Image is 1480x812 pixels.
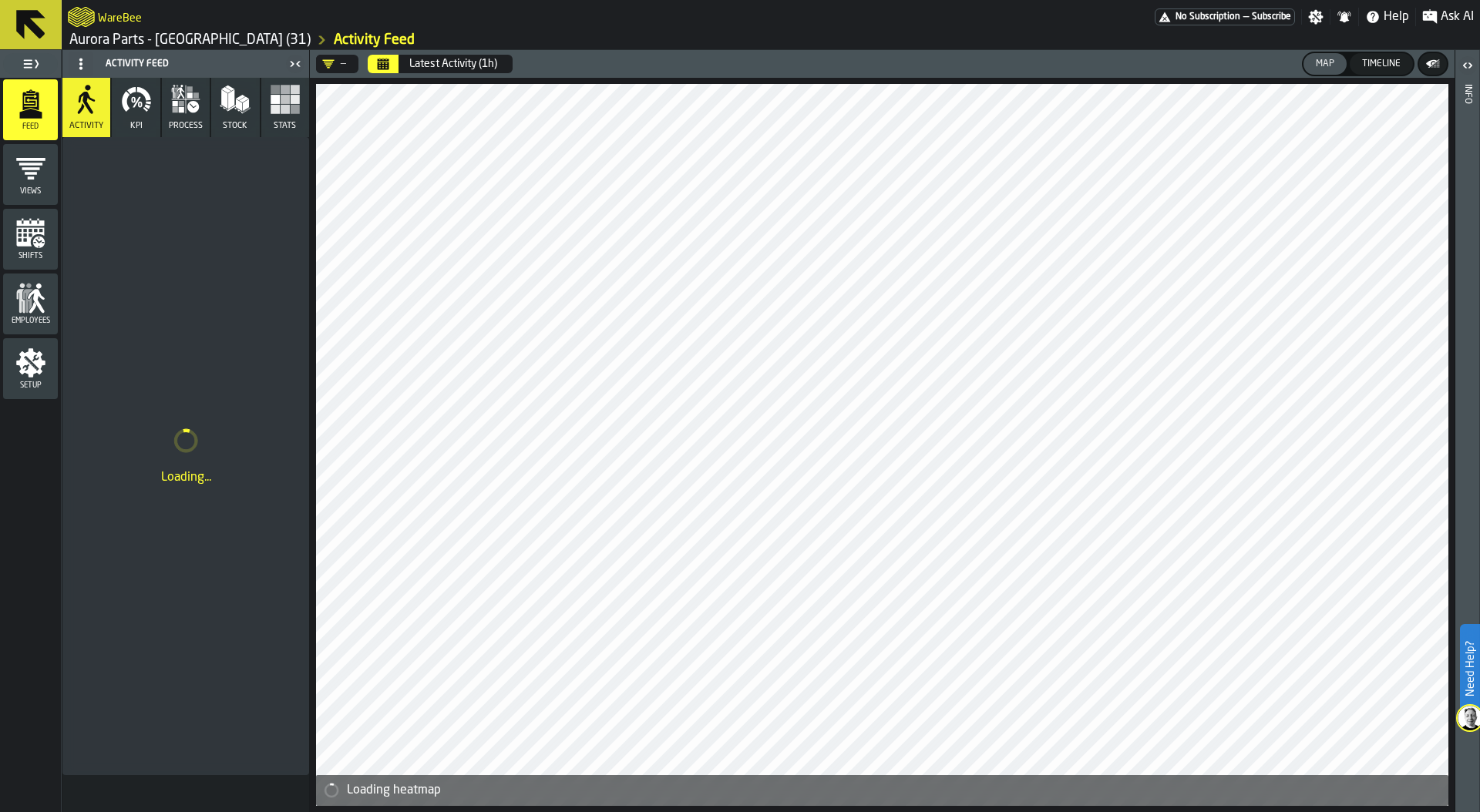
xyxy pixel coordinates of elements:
[75,468,297,487] div: Loading...
[1359,8,1415,26] label: button-toggle-Help
[1356,59,1407,69] div: Timeline
[1419,53,1447,75] button: button-
[284,55,306,73] label: button-toggle-Close me
[3,338,58,400] li: menu Setup
[3,187,58,196] span: Views
[98,9,142,25] h2: Sub Title
[3,79,58,141] li: menu Feed
[68,31,771,49] nav: Breadcrumb
[3,273,58,335] li: menu Employees
[3,317,58,325] span: Employees
[368,55,399,73] button: Select date range Select date range
[66,52,284,76] div: Activity Feed
[130,121,143,131] span: KPI
[1384,8,1409,26] span: Help
[3,122,58,131] span: Feed
[1155,8,1295,25] div: Menu Subscription
[1330,9,1358,25] label: button-toggle-Notifications
[1462,81,1473,808] div: Info
[1310,59,1340,69] div: Map
[3,381,58,390] span: Setup
[316,775,1448,806] div: alert-Loading heatmap
[368,55,513,73] div: Select date range
[223,121,247,131] span: Stock
[274,121,296,131] span: Stats
[1302,9,1330,25] label: button-toggle-Settings
[409,58,497,70] div: Latest Activity (1h)
[1243,12,1249,22] span: —
[334,32,415,49] a: link-to-/wh/i/aa2e4adb-2cd5-4688-aa4a-ec82bcf75d46/feed/ed37b2d5-23bf-455b-b30b-f27bc94e48a6
[347,781,1442,800] div: Loading heatmap
[322,58,346,70] div: DropdownMenuValue-
[3,53,58,75] label: button-toggle-Toggle Full Menu
[1155,8,1295,25] a: link-to-/wh/i/aa2e4adb-2cd5-4688-aa4a-ec82bcf75d46/pricing/
[1350,53,1413,75] button: button-Timeline
[169,121,203,131] span: process
[316,55,358,73] div: DropdownMenuValue-
[1455,50,1479,812] header: Info
[3,252,58,260] span: Shifts
[400,49,506,79] button: Select date range
[69,121,103,131] span: Activity
[3,209,58,270] li: menu Shifts
[1457,53,1478,81] label: button-toggle-Open
[1416,8,1480,26] label: button-toggle-Ask AI
[1441,8,1474,26] span: Ask AI
[3,144,58,206] li: menu Views
[1176,12,1240,22] span: No Subscription
[69,32,311,49] a: link-to-/wh/i/aa2e4adb-2cd5-4688-aa4a-ec82bcf75d46
[1252,12,1291,22] span: Subscribe
[1303,53,1347,75] button: button-Map
[68,3,95,31] a: logo-header
[1461,626,1478,712] label: Need Help?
